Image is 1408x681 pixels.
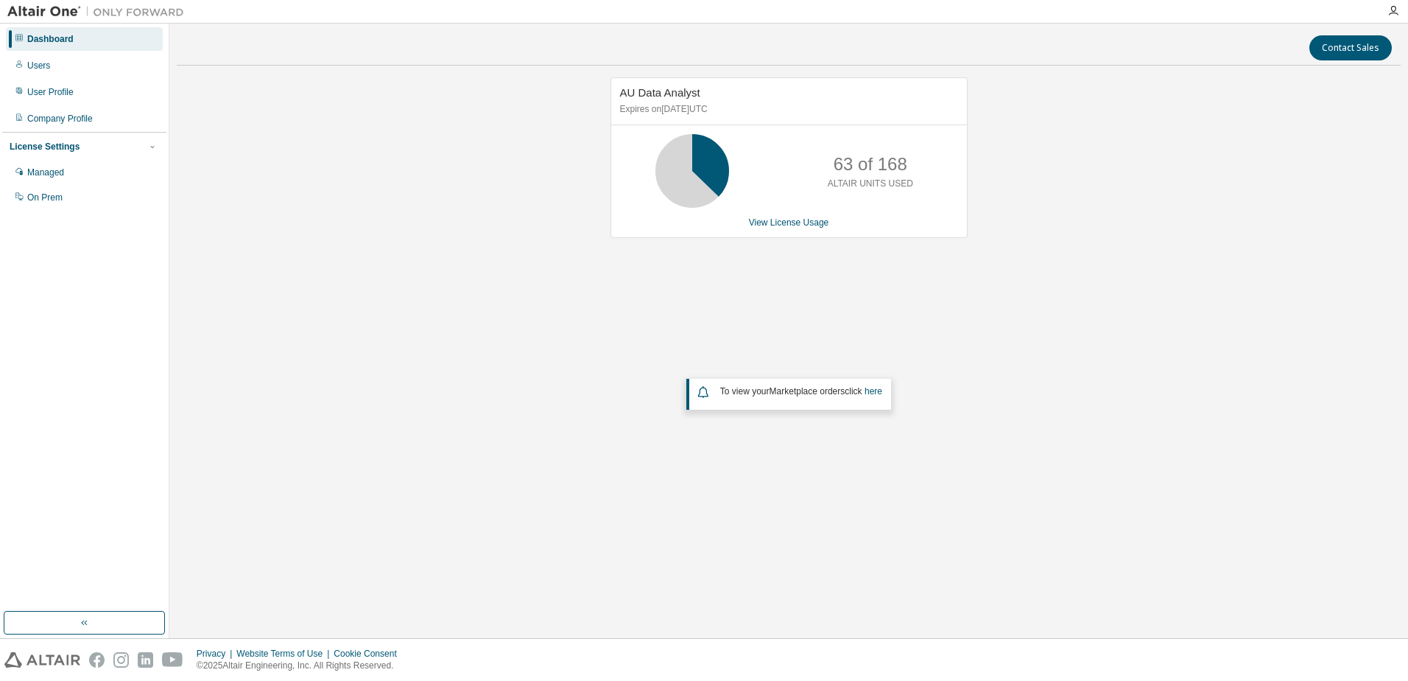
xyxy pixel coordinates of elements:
div: Users [27,60,50,71]
p: ALTAIR UNITS USED [828,178,913,190]
img: altair_logo.svg [4,652,80,668]
button: Contact Sales [1309,35,1392,60]
img: instagram.svg [113,652,129,668]
img: Altair One [7,4,191,19]
div: User Profile [27,86,74,98]
a: View License Usage [749,217,829,228]
div: Website Terms of Use [236,648,334,660]
p: 63 of 168 [834,152,907,177]
p: Expires on [DATE] UTC [620,103,954,116]
p: © 2025 Altair Engineering, Inc. All Rights Reserved. [197,660,406,672]
div: On Prem [27,192,63,203]
img: linkedin.svg [138,652,153,668]
div: Cookie Consent [334,648,405,660]
em: Marketplace orders [770,386,845,397]
div: License Settings [10,141,80,153]
div: Dashboard [27,33,74,45]
div: Managed [27,167,64,178]
div: Company Profile [27,113,93,125]
img: facebook.svg [89,652,105,668]
span: AU Data Analyst [620,86,700,99]
a: here [865,386,882,397]
div: Privacy [197,648,236,660]
span: To view your click [720,386,882,397]
img: youtube.svg [162,652,183,668]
